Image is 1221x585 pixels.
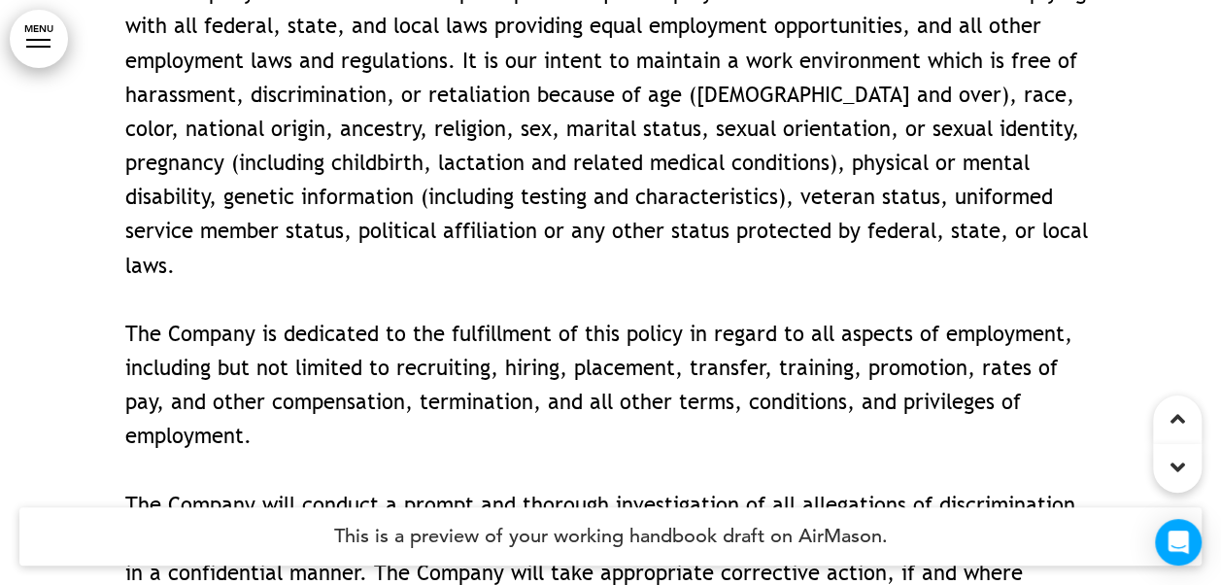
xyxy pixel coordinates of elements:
[10,10,68,68] a: MENU
[1155,519,1202,566] div: Open Intercom Messenger
[125,317,1097,454] p: The Company is dedicated to the fulfillment of this policy in regard to all aspects of employment...
[19,507,1202,566] h4: This is a preview of your working handbook draft on AirMason.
